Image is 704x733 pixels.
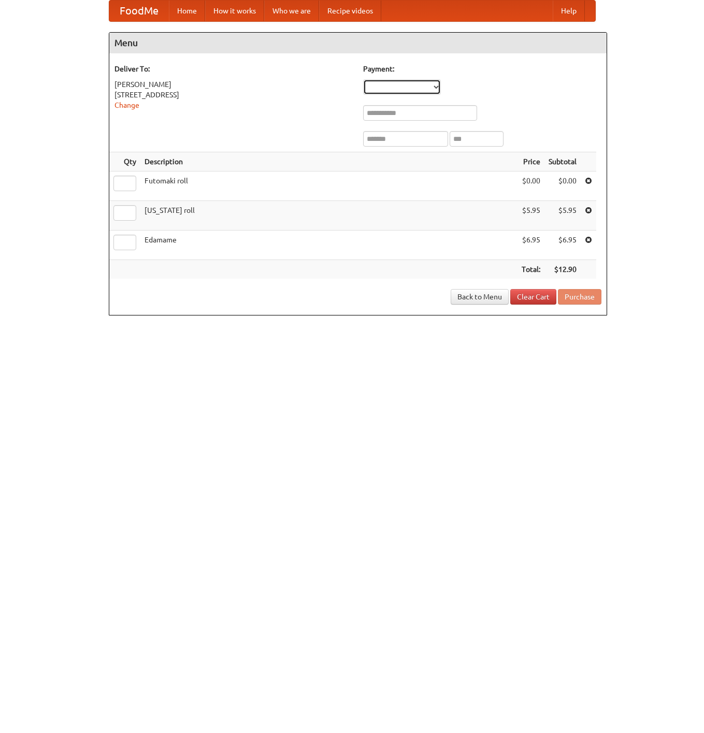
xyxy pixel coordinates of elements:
button: Purchase [558,289,601,305]
td: $5.95 [518,201,544,231]
th: Description [140,152,518,171]
a: Clear Cart [510,289,556,305]
td: $0.00 [518,171,544,201]
a: Home [169,1,205,21]
div: [PERSON_NAME] [114,79,353,90]
td: Futomaki roll [140,171,518,201]
td: [US_STATE] roll [140,201,518,231]
th: Price [518,152,544,171]
div: [STREET_ADDRESS] [114,90,353,100]
a: Change [114,101,139,109]
a: Help [553,1,585,21]
th: Subtotal [544,152,581,171]
a: How it works [205,1,264,21]
td: Edamame [140,231,518,260]
td: $5.95 [544,201,581,231]
h5: Deliver To: [114,64,353,74]
th: Total: [518,260,544,279]
h4: Menu [109,33,607,53]
td: $0.00 [544,171,581,201]
a: Who we are [264,1,319,21]
th: $12.90 [544,260,581,279]
a: FoodMe [109,1,169,21]
a: Recipe videos [319,1,381,21]
th: Qty [109,152,140,171]
a: Back to Menu [451,289,509,305]
td: $6.95 [518,231,544,260]
td: $6.95 [544,231,581,260]
h5: Payment: [363,64,601,74]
